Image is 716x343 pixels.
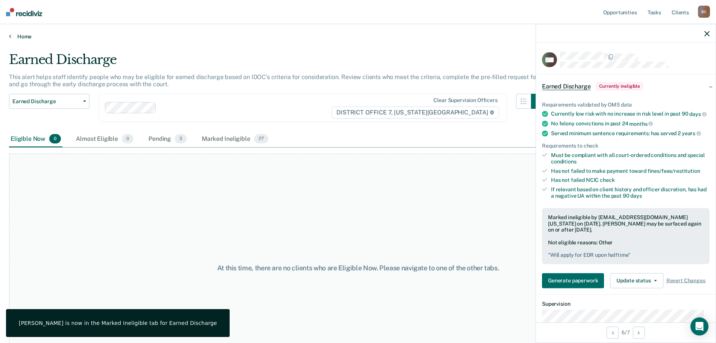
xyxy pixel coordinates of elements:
div: Eligible Now [9,131,62,148]
span: fines/fees/restitution [648,168,700,174]
dt: Supervision [542,300,710,307]
div: Almost Eligible [74,131,135,148]
div: Pending [147,131,188,148]
div: Requirements to check [542,143,710,149]
span: 0 [49,134,61,144]
span: Earned Discharge [12,98,80,105]
div: Earned Discharge [9,52,546,73]
div: No felony convictions in past 24 [551,120,710,127]
span: conditions [551,158,577,164]
button: Next Opportunity [633,326,645,338]
a: Generate paperwork [542,273,607,288]
span: days [630,193,642,199]
span: Currently ineligible [596,82,643,90]
pre: " Will apply for EDR upon halftime " [548,252,704,258]
span: months [629,120,653,127]
span: DISTRICT OFFICE 7, [US_STATE][GEOGRAPHIC_DATA] [332,107,499,119]
div: If relevant based on client history and officer discretion, has had a negative UA within the past 90 [551,186,710,199]
div: Open Intercom Messenger [690,317,708,335]
button: Generate paperwork [542,273,604,288]
img: Recidiviz [6,8,42,16]
p: This alert helps staff identify people who may be eligible for earned discharge based on IDOC’s c... [9,73,545,88]
div: At this time, there are no clients who are Eligible Now. Please navigate to one of the other tabs. [184,264,533,272]
div: Has not failed NCIC [551,177,710,183]
div: Not eligible reasons: Other [548,239,704,258]
div: Currently low risk with no increase in risk level in past 90 [551,111,710,117]
span: Earned Discharge [542,82,590,90]
div: B C [698,6,710,18]
div: Must be compliant with all court-ordered conditions and special [551,152,710,165]
div: Requirements validated by OMS data [542,101,710,108]
span: Revert Changes [666,277,705,284]
span: 27 [254,134,268,144]
span: years [682,130,701,136]
button: Previous Opportunity [607,326,619,338]
div: Marked Ineligible [200,131,269,148]
span: 3 [175,134,187,144]
div: Served minimum sentence requirements: has served 2 [551,130,710,137]
div: 6 / 7 [536,322,716,342]
span: check [600,177,615,183]
a: Home [9,33,707,40]
span: days [689,111,706,117]
button: Update status [610,273,663,288]
div: Earned DischargeCurrently ineligible [536,74,716,98]
div: Has not failed to make payment toward [551,168,710,174]
span: 0 [122,134,133,144]
div: [PERSON_NAME] is now in the Marked Ineligible tab for Earned Discharge [19,320,217,326]
div: Marked ineligible by [EMAIL_ADDRESS][DOMAIN_NAME][US_STATE] on [DATE]. [PERSON_NAME] may be surfa... [548,214,704,233]
div: Clear supervision officers [433,97,497,104]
